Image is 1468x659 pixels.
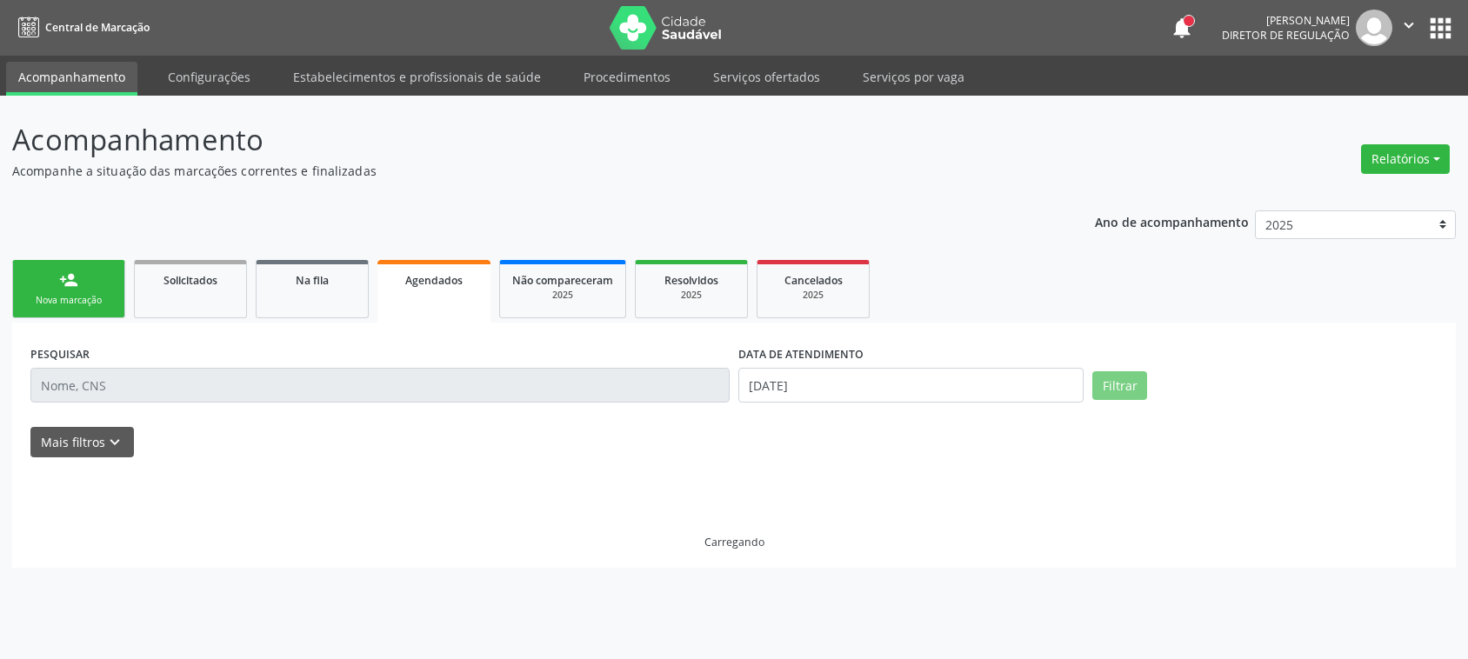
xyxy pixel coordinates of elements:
[25,294,112,307] div: Nova marcação
[163,273,217,288] span: Solicitados
[1392,10,1425,46] button: 
[1170,16,1194,40] button: notifications
[1092,371,1147,401] button: Filtrar
[1222,13,1350,28] div: [PERSON_NAME]
[12,13,150,42] a: Central de Marcação
[1356,10,1392,46] img: img
[1425,13,1456,43] button: apps
[1399,16,1418,35] i: 
[12,162,1023,180] p: Acompanhe a situação das marcações correntes e finalizadas
[1222,28,1350,43] span: Diretor de regulação
[664,273,718,288] span: Resolvidos
[571,62,683,92] a: Procedimentos
[851,62,977,92] a: Serviços por vaga
[784,273,843,288] span: Cancelados
[738,341,864,368] label: DATA DE ATENDIMENTO
[405,273,463,288] span: Agendados
[30,427,134,457] button: Mais filtroskeyboard_arrow_down
[12,118,1023,162] p: Acompanhamento
[105,433,124,452] i: keyboard_arrow_down
[1361,144,1450,174] button: Relatórios
[701,62,832,92] a: Serviços ofertados
[59,270,78,290] div: person_add
[512,289,613,302] div: 2025
[704,535,764,549] div: Carregando
[281,62,553,92] a: Estabelecimentos e profissionais de saúde
[30,368,730,403] input: Nome, CNS
[512,273,613,288] span: Não compareceram
[156,62,263,92] a: Configurações
[30,341,90,368] label: PESQUISAR
[1095,210,1249,232] p: Ano de acompanhamento
[296,273,329,288] span: Na fila
[770,289,857,302] div: 2025
[648,289,735,302] div: 2025
[6,62,137,96] a: Acompanhamento
[45,20,150,35] span: Central de Marcação
[738,368,1084,403] input: Selecione um intervalo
